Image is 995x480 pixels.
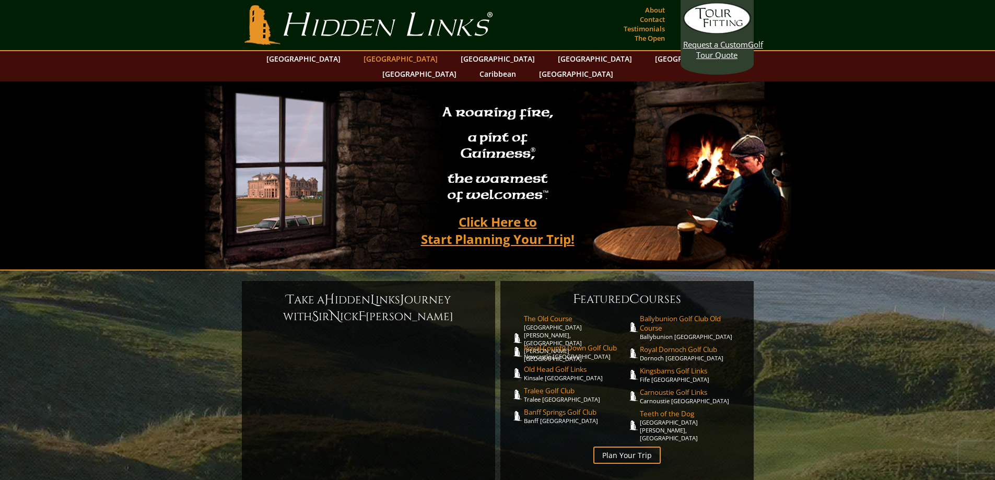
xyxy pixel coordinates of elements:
a: [GEOGRAPHIC_DATA] [553,51,637,66]
span: H [324,291,335,308]
span: T [286,291,294,308]
span: Tralee Golf Club [524,386,627,395]
a: Royal Dornoch Golf ClubDornoch [GEOGRAPHIC_DATA] [640,345,743,362]
span: The Old Course [524,314,627,323]
span: F [573,291,580,308]
span: J [400,291,404,308]
a: Plan Your Trip [593,447,661,464]
a: Kingsbarns Golf LinksFife [GEOGRAPHIC_DATA] [640,366,743,383]
a: [GEOGRAPHIC_DATA] [534,66,618,81]
span: L [370,291,376,308]
a: Teeth of the Dog[GEOGRAPHIC_DATA][PERSON_NAME], [GEOGRAPHIC_DATA] [640,409,743,442]
a: Tralee Golf ClubTralee [GEOGRAPHIC_DATA] [524,386,627,403]
span: Banff Springs Golf Club [524,407,627,417]
a: Click Here toStart Planning Your Trip! [411,209,585,251]
span: Royal Dornoch Golf Club [640,345,743,354]
span: C [629,291,640,308]
h6: ake a idden inks ourney with ir ick [PERSON_NAME] [252,291,485,325]
a: Testimonials [621,21,668,36]
span: S [312,308,319,325]
span: Request a Custom [683,39,748,50]
span: N [330,308,340,325]
a: Ballybunion Golf Club Old CourseBallybunion [GEOGRAPHIC_DATA] [640,314,743,341]
a: Request a CustomGolf Tour Quote [683,3,751,60]
h6: eatured ourses [511,291,743,308]
a: Carnoustie Golf LinksCarnoustie [GEOGRAPHIC_DATA] [640,388,743,405]
a: Old Head Golf LinksKinsale [GEOGRAPHIC_DATA] [524,365,627,382]
span: Ballybunion Golf Club Old Course [640,314,743,333]
a: Caribbean [474,66,521,81]
a: [GEOGRAPHIC_DATA] [650,51,734,66]
span: Royal County Down Golf Club [524,343,627,353]
a: [GEOGRAPHIC_DATA] [377,66,462,81]
a: About [642,3,668,17]
a: The Old Course[GEOGRAPHIC_DATA][PERSON_NAME], [GEOGRAPHIC_DATA][PERSON_NAME] [GEOGRAPHIC_DATA] [524,314,627,362]
a: Banff Springs Golf ClubBanff [GEOGRAPHIC_DATA] [524,407,627,425]
span: Old Head Golf Links [524,365,627,374]
span: Carnoustie Golf Links [640,388,743,397]
h2: A roaring fire, a pint of Guinness , the warmest of welcomes™. [436,100,560,209]
a: Contact [637,12,668,27]
span: F [358,308,366,325]
a: The Open [632,31,668,45]
a: [GEOGRAPHIC_DATA] [455,51,540,66]
span: Teeth of the Dog [640,409,743,418]
a: [GEOGRAPHIC_DATA] [261,51,346,66]
a: Royal County Down Golf ClubNewcastle [GEOGRAPHIC_DATA] [524,343,627,360]
a: [GEOGRAPHIC_DATA] [358,51,443,66]
span: Kingsbarns Golf Links [640,366,743,376]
